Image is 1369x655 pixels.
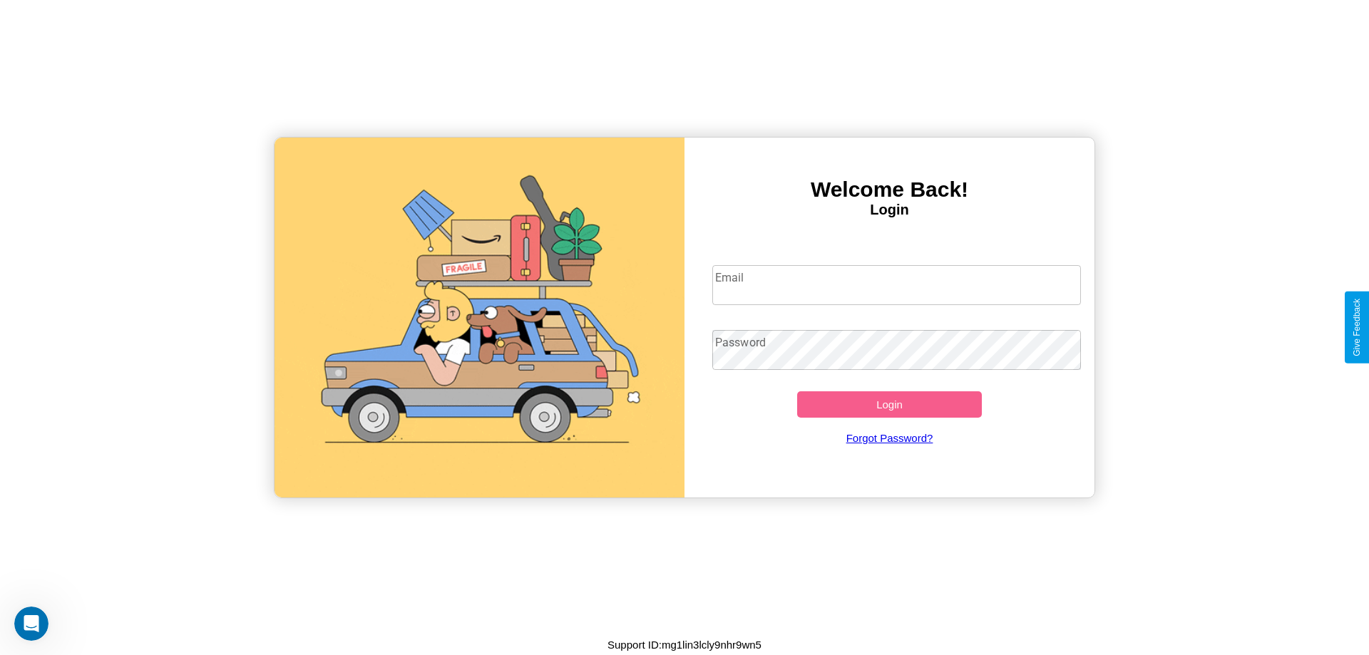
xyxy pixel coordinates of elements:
[797,391,982,418] button: Login
[1352,299,1362,356] div: Give Feedback
[275,138,684,497] img: gif
[684,177,1094,202] h3: Welcome Back!
[684,202,1094,218] h4: Login
[705,418,1075,458] a: Forgot Password?
[14,607,48,641] iframe: Intercom live chat
[607,635,762,654] p: Support ID: mg1lin3lcly9nhr9wn5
